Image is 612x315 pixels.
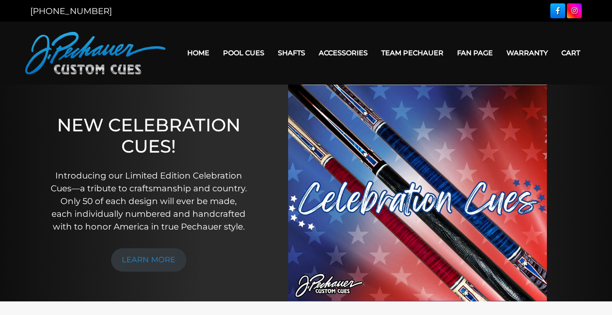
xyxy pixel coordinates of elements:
a: Warranty [500,42,555,64]
img: Pechauer Custom Cues [25,32,166,74]
a: Fan Page [450,42,500,64]
a: Home [180,42,216,64]
h1: NEW CELEBRATION CUES! [50,114,247,157]
a: Pool Cues [216,42,271,64]
a: [PHONE_NUMBER] [30,6,112,16]
a: Accessories [312,42,375,64]
a: LEARN MORE [111,248,187,272]
a: Shafts [271,42,312,64]
p: Introducing our Limited Edition Celebration Cues—a tribute to craftsmanship and country. Only 50 ... [50,169,247,233]
a: Team Pechauer [375,42,450,64]
a: Cart [555,42,587,64]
